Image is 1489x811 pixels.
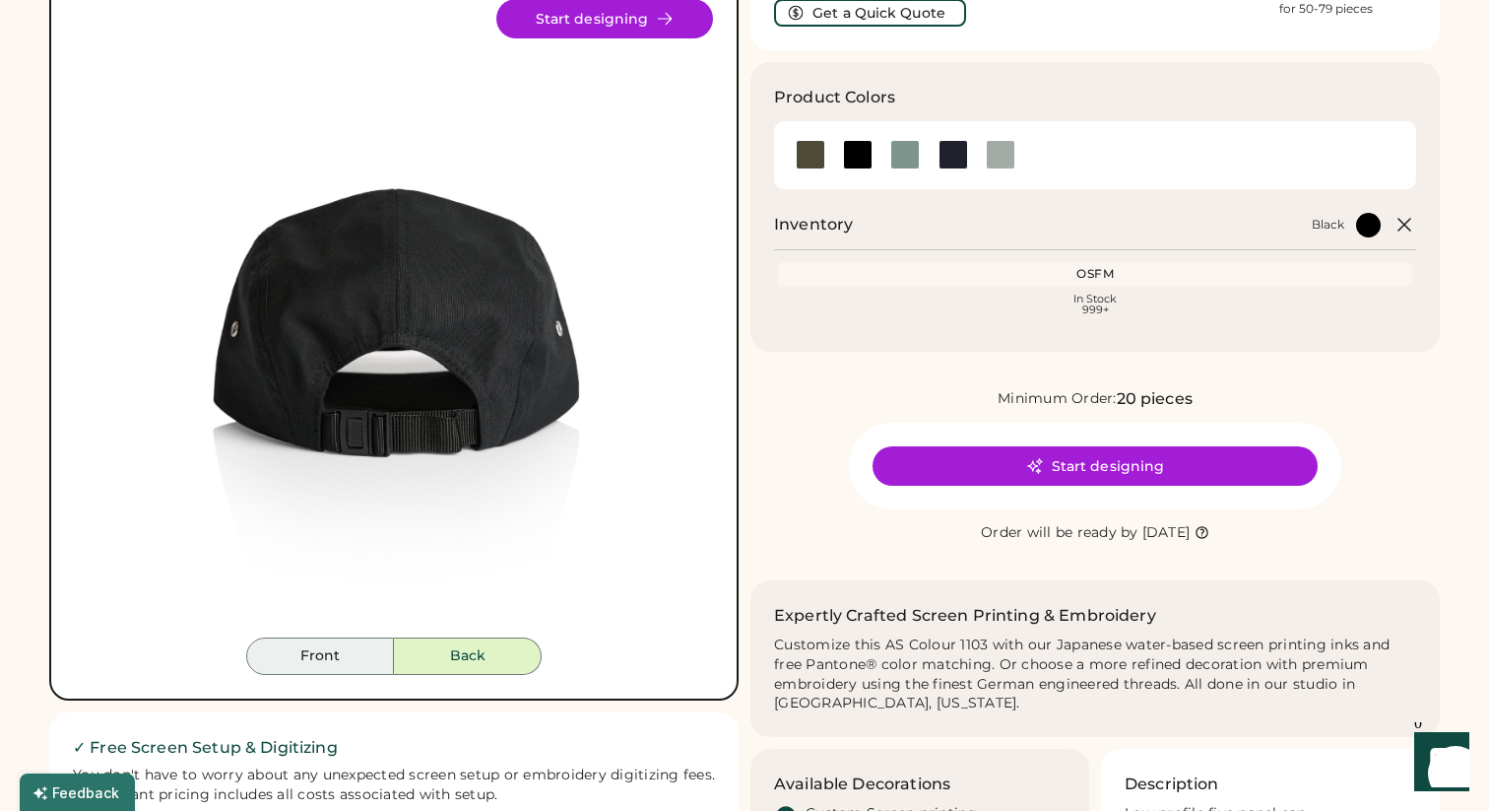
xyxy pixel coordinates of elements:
h2: Inventory [774,213,853,237]
div: Order will be ready by [981,523,1138,543]
button: Front [246,638,394,675]
div: Black [1312,217,1344,233]
div: Minimum Order: [998,389,1117,409]
button: Start designing [873,446,1318,486]
h2: ✓ Free Screen Setup & Digitizing [73,736,715,760]
h2: Expertly Crafted Screen Printing & Embroidery [774,604,1156,628]
div: You don't have to worry about any unexpected screen setup or embroidery digitizing fees. Our inst... [73,766,715,805]
h3: Description [1125,773,1219,796]
div: Customize this AS Colour 1103 with our Japanese water-based screen printing inks and free Pantone... [774,636,1416,714]
h3: Available Decorations [774,773,950,796]
iframe: Front Chat [1395,722,1480,807]
div: OSFM [782,266,1408,282]
h3: Product Colors [774,86,895,109]
button: Back [394,638,542,675]
div: [DATE] [1142,523,1191,543]
div: 20 pieces [1117,387,1193,411]
div: In Stock 999+ [782,294,1408,315]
